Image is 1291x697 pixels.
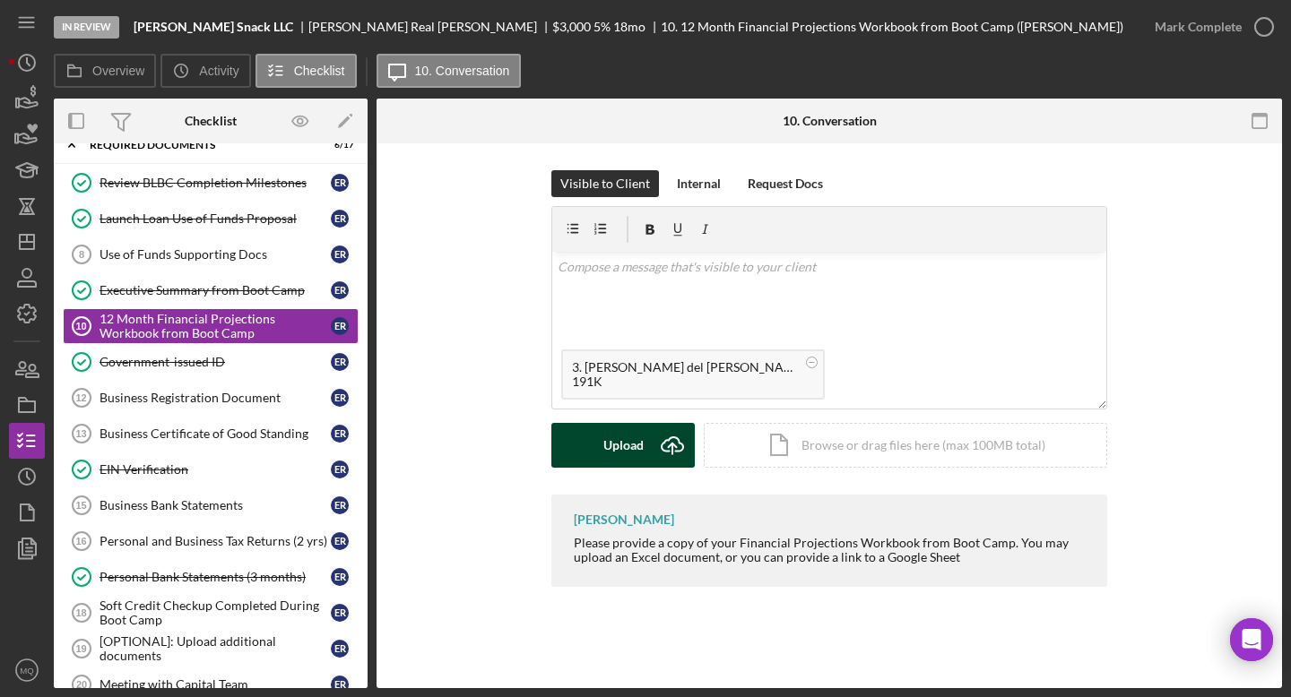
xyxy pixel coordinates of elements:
[322,140,354,151] div: 6 / 17
[100,211,331,226] div: Launch Loan Use of Funds Proposal
[331,568,349,586] div: E R
[63,165,359,201] a: Review BLBC Completion MilestonesER
[100,634,331,663] div: [OPTIONAL]: Upload additional documents
[331,496,349,514] div: E R
[572,374,796,389] div: 191K
[100,247,331,262] div: Use of Funds Supporting Docs
[63,308,359,344] a: 1012 Month Financial Projections Workbook from Boot CampER
[331,174,349,192] div: E R
[63,559,359,595] a: Personal Bank Statements (3 months)ER
[185,114,237,128] div: Checklist
[100,176,331,190] div: Review BLBC Completion Milestones
[20,666,33,675] text: MQ
[63,201,359,237] a: Launch Loan Use of Funds ProposalER
[331,604,349,622] div: E R
[75,607,86,618] tspan: 18
[572,360,796,374] div: 3. [PERSON_NAME] del [PERSON_NAME] Real [PERSON_NAME] - New Spanish RMMFI Boot Camp Financial Wor...
[90,140,309,151] div: Required Documents
[75,428,86,439] tspan: 13
[54,54,156,88] button: Overview
[160,54,250,88] button: Activity
[63,452,359,487] a: EIN VerificationER
[100,570,331,584] div: Personal Bank Statements (3 months)
[377,54,522,88] button: 10. Conversation
[294,64,345,78] label: Checklist
[415,64,510,78] label: 10. Conversation
[331,245,349,263] div: E R
[100,462,331,477] div: EIN Verification
[256,54,357,88] button: Checklist
[1230,618,1273,661] div: Open Intercom Messenger
[63,344,359,380] a: Government-issued IDER
[594,20,611,34] div: 5 %
[100,677,331,692] div: Meeting with Capital Team
[76,679,87,690] tspan: 20
[661,20,1123,34] div: 10. 12 Month Financial Projections Workbook from Boot Camp ([PERSON_NAME])
[331,460,349,478] div: E R
[63,631,359,667] a: 19[OPTIONAL]: Upload additional documentsER
[100,355,331,369] div: Government-issued ID
[63,237,359,272] a: 8Use of Funds Supporting DocsER
[308,20,552,34] div: [PERSON_NAME] Real [PERSON_NAME]
[75,392,86,403] tspan: 12
[613,20,645,34] div: 18 mo
[1155,9,1242,45] div: Mark Complete
[551,423,695,468] button: Upload
[75,536,86,546] tspan: 16
[331,317,349,335] div: E R
[331,425,349,443] div: E R
[1137,9,1282,45] button: Mark Complete
[748,170,823,197] div: Request Docs
[92,64,144,78] label: Overview
[668,170,730,197] button: Internal
[100,312,331,340] div: 12 Month Financial Projections Workbook from Boot Camp
[63,380,359,416] a: 12Business Registration DocumentER
[331,353,349,371] div: E R
[551,170,659,197] button: Visible to Client
[63,416,359,452] a: 13Business Certificate of Good StandingER
[100,283,331,297] div: Executive Summary from Boot Camp
[739,170,832,197] button: Request Docs
[100,426,331,441] div: Business Certificate of Good Standing
[63,272,359,308] a: Executive Summary from Boot CampER
[603,423,644,468] div: Upload
[75,321,86,331] tspan: 10
[9,652,45,688] button: MQ
[783,114,877,128] div: 10. Conversation
[574,536,1089,564] div: Please provide a copy of your Financial Projections Workbook from Boot Camp. You may upload an Ex...
[63,595,359,631] a: 18Soft Credit Checkup Completed During Boot CampER
[134,20,293,34] b: [PERSON_NAME] Snack LLC
[331,281,349,299] div: E R
[331,389,349,407] div: E R
[552,19,591,34] span: $3,000
[100,391,331,405] div: Business Registration Document
[79,249,84,260] tspan: 8
[75,643,86,654] tspan: 19
[574,512,674,527] div: [PERSON_NAME]
[331,532,349,550] div: E R
[54,16,119,39] div: In Review
[560,170,650,197] div: Visible to Client
[331,210,349,228] div: E R
[63,487,359,523] a: 15Business Bank StatementsER
[75,500,86,511] tspan: 15
[100,534,331,548] div: Personal and Business Tax Returns (2 yrs)
[100,498,331,512] div: Business Bank Statements
[199,64,238,78] label: Activity
[100,598,331,627] div: Soft Credit Checkup Completed During Boot Camp
[63,523,359,559] a: 16Personal and Business Tax Returns (2 yrs)ER
[331,640,349,658] div: E R
[331,675,349,693] div: E R
[677,170,721,197] div: Internal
